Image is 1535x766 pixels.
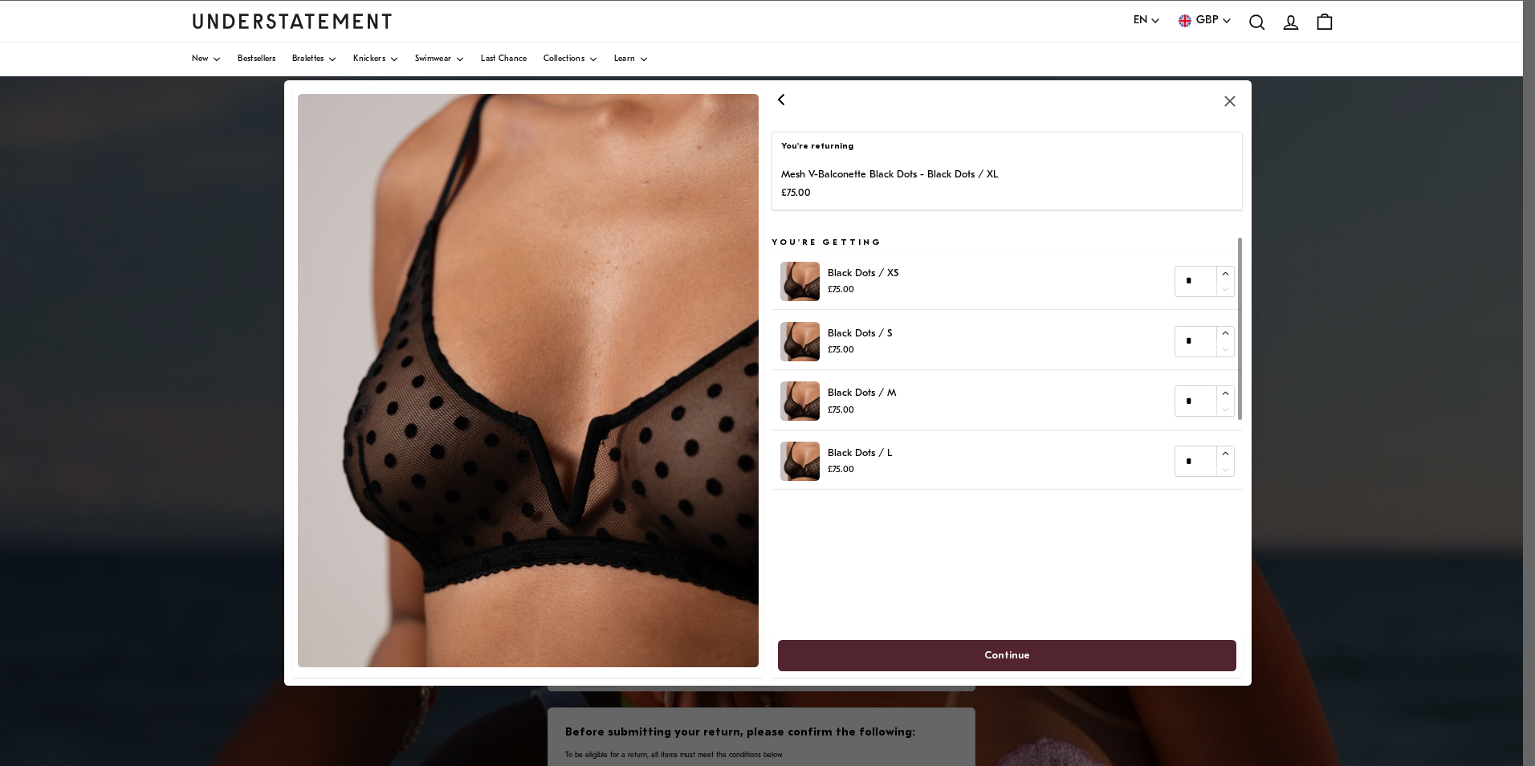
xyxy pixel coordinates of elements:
button: Continue [778,640,1236,671]
a: Collections [544,43,598,76]
a: Swimwear [415,43,465,76]
p: £75.00 [828,343,892,358]
span: Bralettes [292,55,324,63]
a: Understatement Homepage [192,14,393,28]
img: MeshV-BalconetteBlackDotsDOTS-BRA-0287.jpg [780,442,820,481]
p: You're returning [781,141,1234,153]
span: Knickers [353,55,385,63]
span: Bestsellers [238,55,275,63]
p: Mesh V-Balconette Black Dots - Black Dots / XL [781,166,998,183]
a: Bralettes [292,43,338,76]
p: £75.00 [828,283,898,298]
p: £75.00 [828,462,892,478]
a: Knickers [353,43,398,76]
p: Black Dots / L [828,445,892,462]
a: New [192,43,222,76]
span: Swimwear [415,55,451,63]
span: Learn [614,55,636,63]
img: MeshV-BalconetteBlackDotsDOTS-BRA-0287.jpg [780,322,820,361]
span: EN [1134,12,1147,30]
span: New [192,55,209,63]
img: MeshV-BalconetteBlackDotsDOTS-BRA-0287.jpg [780,262,820,301]
span: Collections [544,55,584,63]
p: Black Dots / S [828,325,892,342]
button: GBP [1177,12,1232,30]
p: £75.00 [781,184,998,201]
p: Black Dots / XS [828,265,898,282]
img: MeshV-BalconetteBlackDotsDOTS-BRA-0287.jpg [298,94,759,667]
a: Last Chance [481,43,527,76]
span: Continue [984,641,1030,670]
img: MeshV-BalconetteBlackDotsDOTS-BRA-0287.jpg [780,381,820,421]
h5: You're getting [772,237,1243,250]
a: Learn [614,43,649,76]
span: GBP [1196,12,1219,30]
p: Black Dots / M [828,385,896,401]
a: Bestsellers [238,43,275,76]
button: EN [1134,12,1161,30]
p: £75.00 [828,402,896,418]
span: Last Chance [481,55,527,63]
